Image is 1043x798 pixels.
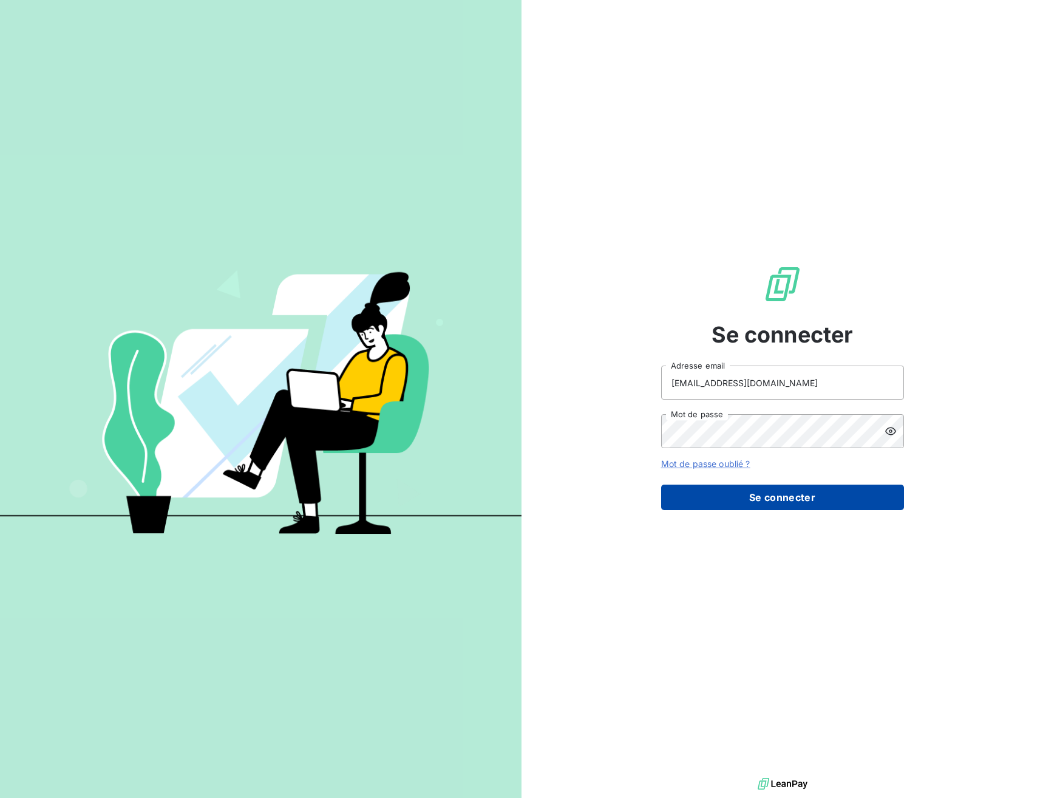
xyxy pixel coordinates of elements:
img: Logo LeanPay [763,265,802,304]
input: placeholder [661,366,904,400]
span: Se connecter [712,318,854,351]
img: logo [758,775,807,793]
a: Mot de passe oublié ? [661,459,750,469]
button: Se connecter [661,485,904,510]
